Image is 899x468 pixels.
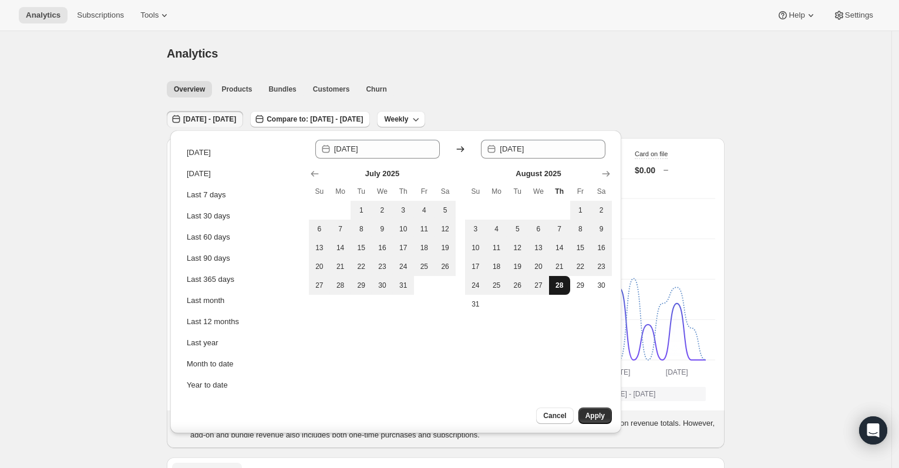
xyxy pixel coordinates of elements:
[543,411,566,420] span: Cancel
[554,243,565,252] span: 14
[366,85,386,94] span: Churn
[570,257,591,276] button: Friday August 22 2025
[575,224,587,234] span: 8
[355,262,367,271] span: 22
[351,276,372,295] button: Tuesday July 29 2025
[549,220,570,238] button: Thursday August 7 2025
[307,166,323,182] button: Show previous month, June 2025
[486,182,507,201] th: Monday
[330,257,351,276] button: Monday July 21 2025
[486,238,507,257] button: Monday August 11 2025
[309,238,330,257] button: Sunday July 13 2025
[268,85,296,94] span: Bundles
[511,281,523,290] span: 26
[595,187,607,196] span: Sa
[470,187,482,196] span: Su
[183,291,301,310] button: Last month
[491,187,503,196] span: Mo
[335,224,346,234] span: 7
[470,281,482,290] span: 24
[187,337,218,349] div: Last year
[570,182,591,201] th: Friday
[393,276,414,295] button: Thursday July 31 2025
[183,207,301,225] button: Last 30 days
[465,238,486,257] button: Sunday August 10 2025
[570,220,591,238] button: Friday August 8 2025
[414,182,435,201] th: Friday
[372,220,393,238] button: Wednesday July 9 2025
[507,182,528,201] th: Tuesday
[330,220,351,238] button: Monday July 7 2025
[789,11,804,20] span: Help
[439,206,451,215] span: 5
[187,358,234,370] div: Month to date
[578,408,612,424] button: Apply
[591,220,612,238] button: Saturday August 9 2025
[376,206,388,215] span: 2
[183,312,301,331] button: Last 12 months
[19,7,68,23] button: Analytics
[439,187,451,196] span: Sa
[575,262,587,271] span: 22
[398,243,409,252] span: 17
[491,262,503,271] span: 18
[608,368,631,376] text: [DATE]
[351,182,372,201] th: Tuesday
[591,182,612,201] th: Saturday
[309,276,330,295] button: Sunday July 27 2025
[595,281,607,290] span: 30
[554,187,565,196] span: Th
[183,228,301,247] button: Last 60 days
[314,281,325,290] span: 27
[183,115,236,124] span: [DATE] - [DATE]
[465,257,486,276] button: Sunday August 17 2025
[70,7,131,23] button: Subscriptions
[313,85,350,94] span: Customers
[183,186,301,204] button: Last 7 days
[635,164,655,176] p: $0.00
[770,7,823,23] button: Help
[605,389,655,399] span: [DATE] - [DATE]
[507,220,528,238] button: Tuesday August 5 2025
[376,281,388,290] span: 30
[595,206,607,215] span: 2
[330,182,351,201] th: Monday
[183,164,301,183] button: [DATE]
[533,243,544,252] span: 13
[595,243,607,252] span: 16
[183,355,301,373] button: Month to date
[439,262,451,271] span: 26
[309,220,330,238] button: Sunday July 6 2025
[183,249,301,268] button: Last 90 days
[486,257,507,276] button: Monday August 18 2025
[575,281,587,290] span: 29
[575,206,587,215] span: 1
[335,281,346,290] span: 28
[491,243,503,252] span: 11
[591,201,612,220] button: Saturday August 2 2025
[187,147,211,159] div: [DATE]
[549,238,570,257] button: Thursday August 14 2025
[372,238,393,257] button: Wednesday July 16 2025
[393,201,414,220] button: Thursday July 3 2025
[507,257,528,276] button: Tuesday August 19 2025
[419,262,430,271] span: 25
[393,182,414,201] th: Thursday
[511,243,523,252] span: 12
[591,257,612,276] button: Saturday August 23 2025
[598,166,614,182] button: Show next month, September 2025
[398,281,409,290] span: 31
[554,224,565,234] span: 7
[221,85,252,94] span: Products
[330,276,351,295] button: Monday July 28 2025
[491,224,503,234] span: 4
[187,210,230,222] div: Last 30 days
[486,276,507,295] button: Monday August 25 2025
[528,182,549,201] th: Wednesday
[187,189,226,201] div: Last 7 days
[187,252,230,264] div: Last 90 days
[393,257,414,276] button: Thursday July 24 2025
[591,238,612,257] button: Saturday August 16 2025
[183,270,301,289] button: Last 365 days
[414,238,435,257] button: Friday July 18 2025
